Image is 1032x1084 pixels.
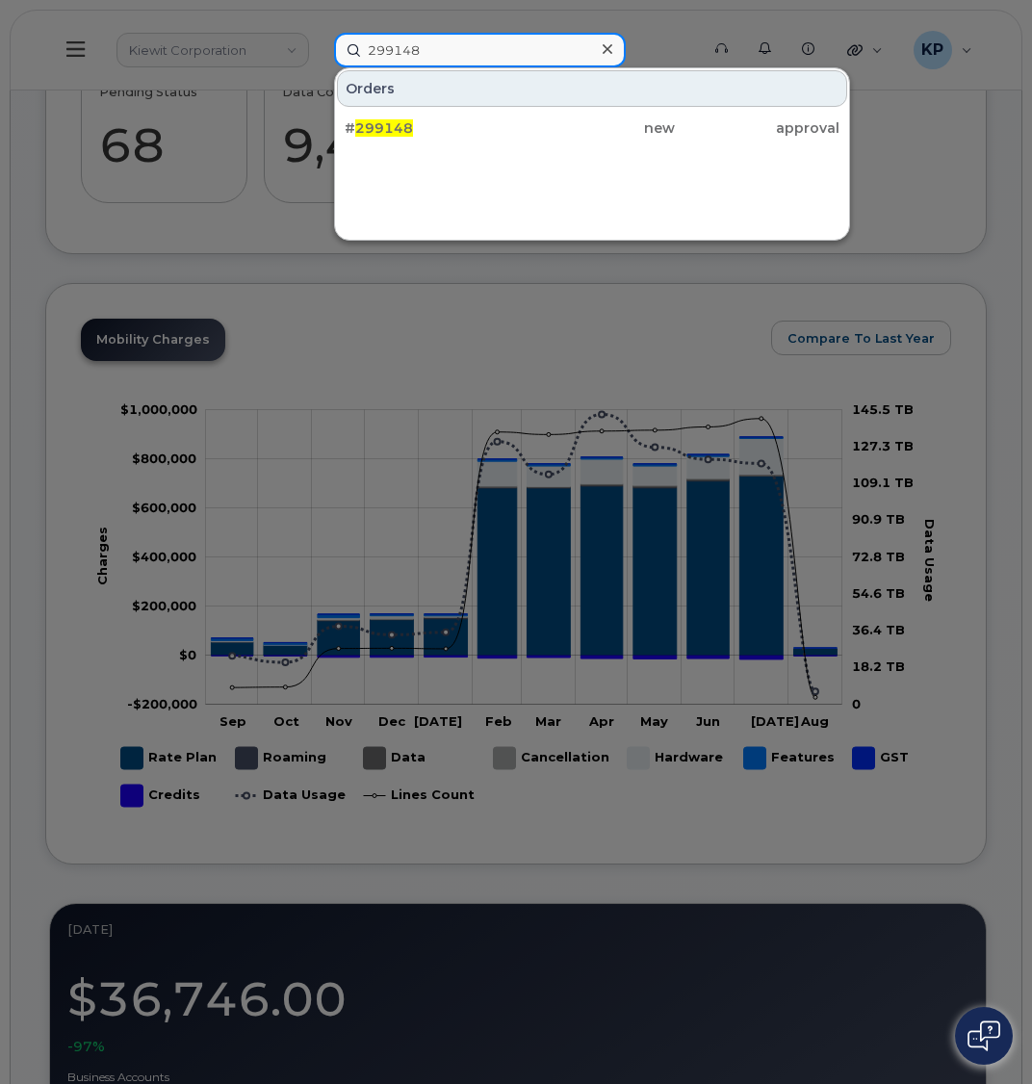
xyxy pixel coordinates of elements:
a: #299148newapproval [337,111,847,145]
div: new [509,118,674,138]
div: Orders [337,70,847,107]
input: Find something... [334,33,626,67]
span: 299148 [355,119,413,137]
div: # [345,118,509,138]
img: Open chat [967,1020,1000,1051]
div: approval [675,118,839,138]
